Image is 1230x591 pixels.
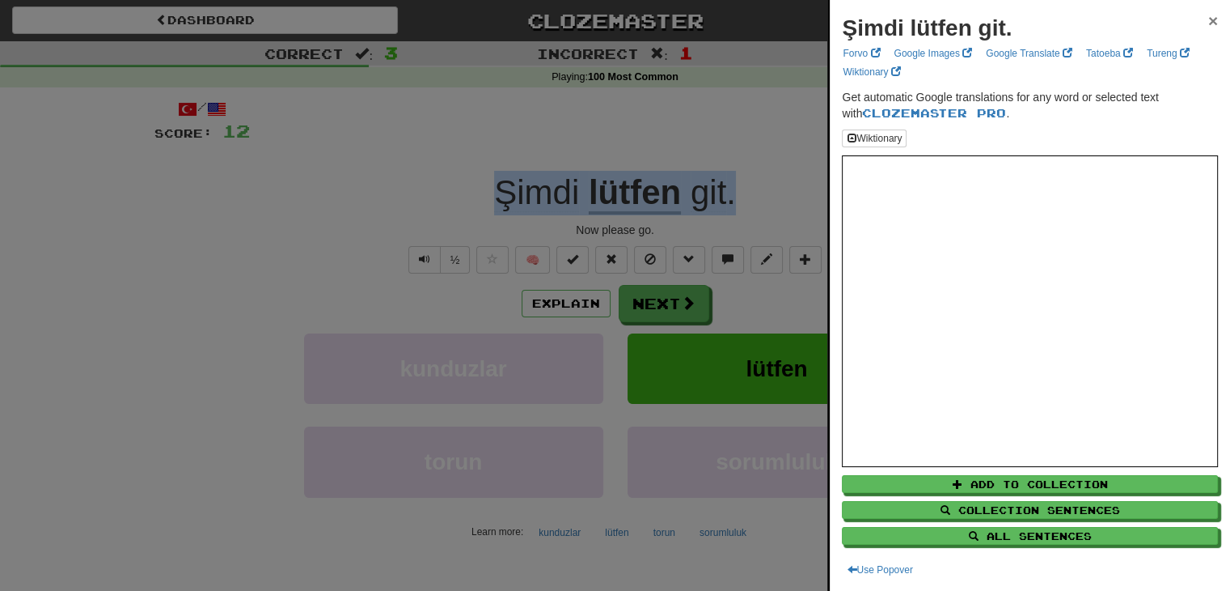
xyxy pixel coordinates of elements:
[1081,45,1138,62] a: Tatoeba
[1142,45,1194,62] a: Tureng
[842,561,917,579] button: Use Popover
[842,527,1218,545] button: All Sentences
[842,475,1218,493] button: Add to Collection
[889,45,977,62] a: Google Images
[842,130,907,147] button: Wiktionary
[1208,11,1218,30] span: ×
[838,63,905,81] a: Wiktionary
[842,15,1012,40] strong: Şimdi lütfen git.
[862,106,1006,120] a: Clozemaster Pro
[842,89,1218,121] p: Get automatic Google translations for any word or selected text with .
[1208,12,1218,29] button: Close
[842,501,1218,519] button: Collection Sentences
[981,45,1077,62] a: Google Translate
[838,45,885,62] a: Forvo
